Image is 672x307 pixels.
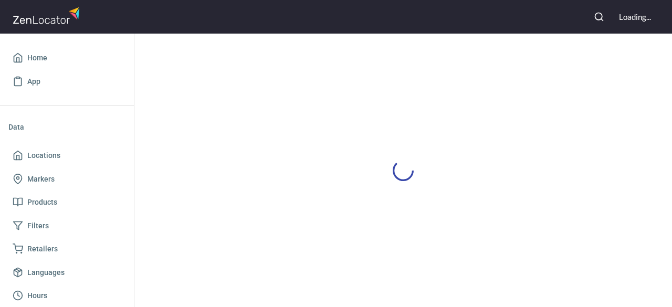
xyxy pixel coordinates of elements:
span: Markers [27,173,55,186]
li: Data [8,114,125,140]
span: Locations [27,149,60,162]
a: Products [8,190,125,214]
span: Retailers [27,242,58,256]
div: Loading... [619,12,651,23]
a: Filters [8,214,125,238]
a: Locations [8,144,125,167]
a: Retailers [8,237,125,261]
a: Languages [8,261,125,284]
a: Home [8,46,125,70]
span: Home [27,51,47,65]
span: Filters [27,219,49,232]
a: App [8,70,125,93]
span: Languages [27,266,65,279]
a: Markers [8,167,125,191]
img: zenlocator [13,4,83,27]
span: Products [27,196,57,209]
button: Search [587,5,611,28]
span: App [27,75,40,88]
span: Hours [27,289,47,302]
